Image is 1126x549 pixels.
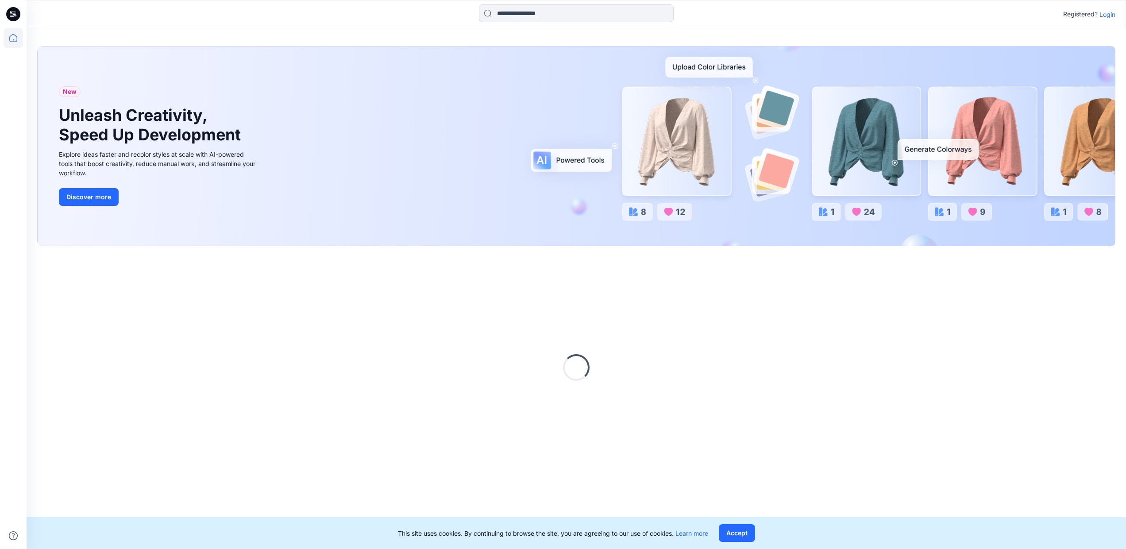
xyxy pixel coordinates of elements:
[59,188,119,206] button: Discover more
[719,524,755,542] button: Accept
[59,188,258,206] a: Discover more
[398,529,708,538] p: This site uses cookies. By continuing to browse the site, you are agreeing to our use of cookies.
[59,150,258,178] div: Explore ideas faster and recolor styles at scale with AI-powered tools that boost creativity, red...
[1099,10,1115,19] p: Login
[59,106,245,144] h1: Unleash Creativity, Speed Up Development
[1063,9,1098,19] p: Registered?
[63,86,77,97] span: New
[675,530,708,537] a: Learn more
